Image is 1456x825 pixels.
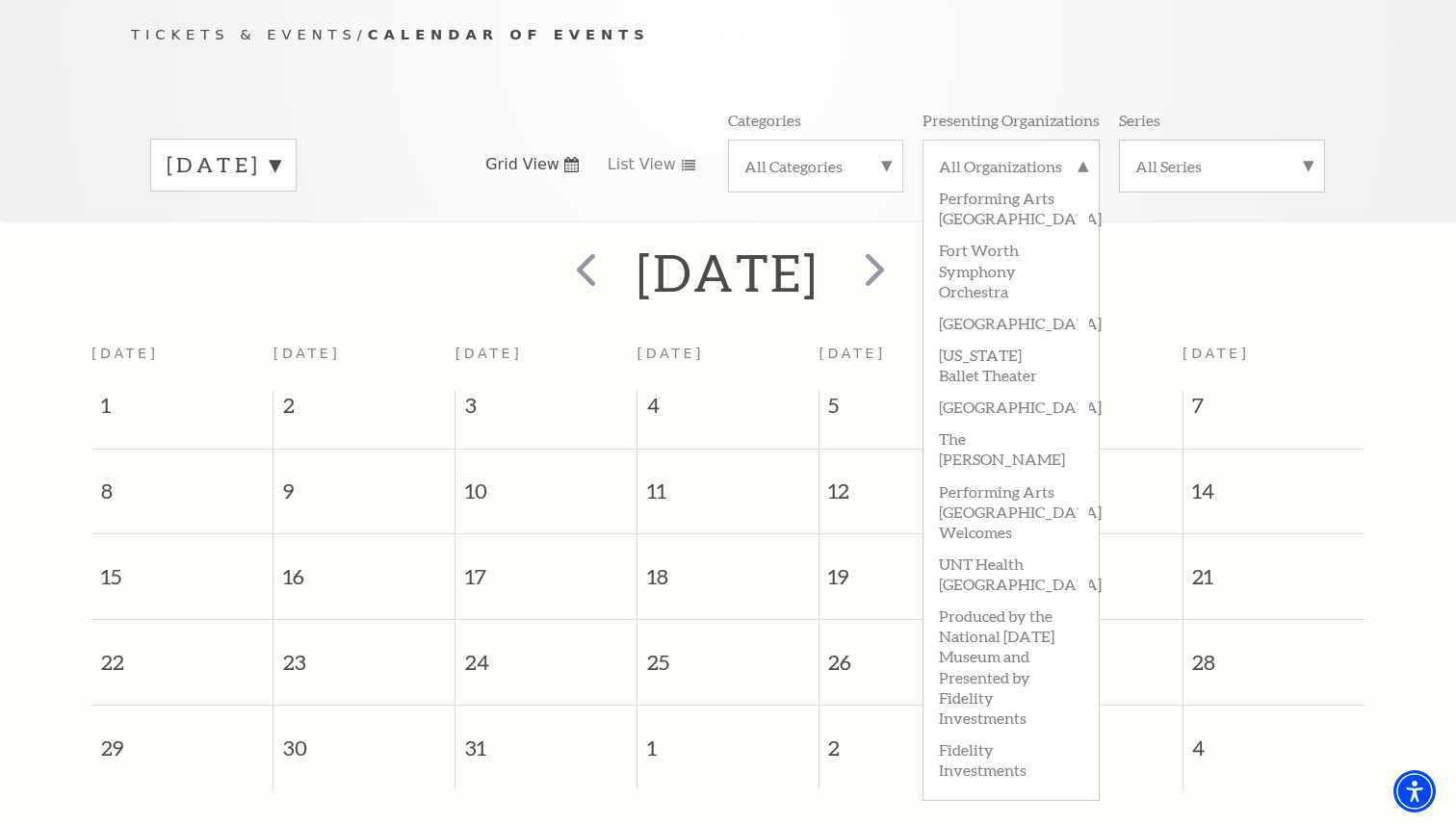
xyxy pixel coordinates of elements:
span: 21 [1183,534,1365,601]
p: Categories [728,110,801,130]
p: Presenting Organizations [923,110,1100,130]
label: All Series [1135,156,1309,176]
span: 31 [455,706,637,772]
span: [DATE] [273,346,341,361]
span: Tickets & Events [131,26,357,42]
label: [GEOGRAPHIC_DATA] [939,306,1083,338]
span: 20 [1001,534,1183,601]
span: [DATE] [819,346,886,361]
div: Accessibility Menu [1393,770,1436,812]
label: [DATE] [167,150,280,180]
span: 8 [91,450,273,516]
span: 2 [273,391,455,429]
span: 13 [1001,450,1183,516]
label: UNT Health [GEOGRAPHIC_DATA] [939,547,1083,599]
span: 4 [1183,706,1365,772]
span: 5 [819,391,1001,429]
span: 19 [819,534,1001,601]
label: [US_STATE] Ballet Theater [939,338,1083,390]
label: All Categories [744,156,887,176]
span: 29 [91,706,273,772]
span: [DATE] [91,346,159,361]
span: 2 [819,706,1001,772]
span: 16 [273,534,455,601]
label: The [PERSON_NAME] [939,422,1083,474]
span: 3 [455,391,637,429]
h2: [DATE] [637,242,819,303]
span: Calendar of Events [368,26,650,42]
label: Fidelity Investments [939,733,1083,785]
label: Fort Worth Symphony Orchestra [939,233,1083,305]
span: 7 [1183,391,1365,429]
span: 10 [455,450,637,516]
span: 14 [1183,450,1365,516]
span: 15 [91,534,273,601]
span: 28 [1183,620,1365,686]
button: next [838,239,908,307]
span: 27 [1001,620,1183,686]
span: 30 [273,706,455,772]
span: 26 [819,620,1001,686]
span: 4 [637,391,819,429]
span: 1 [637,706,819,772]
button: prev [548,239,618,307]
label: All Organizations [939,156,1083,181]
p: Series [1119,110,1160,130]
span: Grid View [485,154,559,175]
label: [GEOGRAPHIC_DATA] [939,390,1083,422]
span: [DATE] [455,346,523,361]
span: 11 [637,450,819,516]
span: 17 [455,534,637,601]
label: Performing Arts [GEOGRAPHIC_DATA] [939,181,1083,233]
span: 12 [819,450,1001,516]
span: List View [608,154,676,175]
span: 24 [455,620,637,686]
span: [DATE] [637,346,705,361]
span: 23 [273,620,455,686]
label: Produced by the National [DATE] Museum and Presented by Fidelity Investments [939,599,1083,733]
label: Performing Arts [GEOGRAPHIC_DATA] Welcomes [939,475,1083,547]
span: 1 [91,391,273,429]
span: [DATE] [1183,346,1250,361]
span: 3 [1001,706,1183,772]
span: 6 [1001,391,1183,429]
p: / [131,23,1325,47]
span: 22 [91,620,273,686]
span: 18 [637,534,819,601]
span: 9 [273,450,455,516]
span: 25 [637,620,819,686]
